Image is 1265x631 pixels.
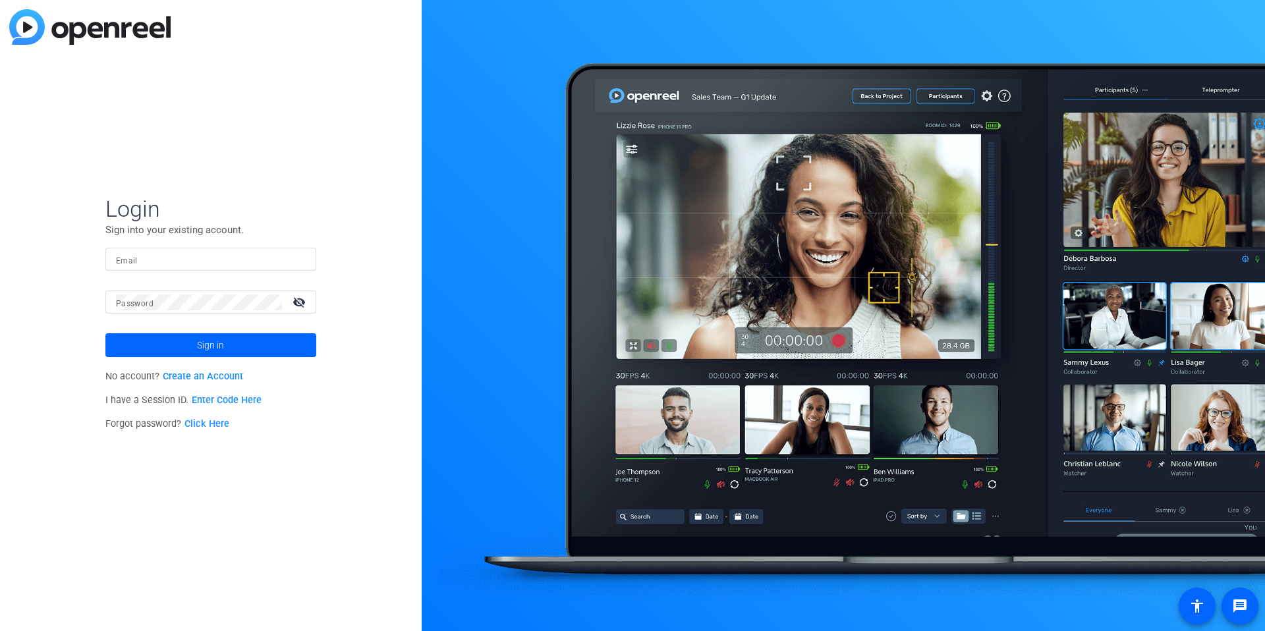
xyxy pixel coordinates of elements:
[1232,598,1248,614] mat-icon: message
[105,223,316,237] p: Sign into your existing account.
[197,329,224,362] span: Sign in
[184,418,229,429] a: Click Here
[163,371,243,382] a: Create an Account
[105,195,316,223] span: Login
[105,395,262,406] span: I have a Session ID.
[1189,598,1205,614] mat-icon: accessibility
[9,9,171,45] img: blue-gradient.svg
[116,256,138,265] mat-label: Email
[116,252,306,267] input: Enter Email Address
[116,299,154,308] mat-label: Password
[105,333,316,357] button: Sign in
[285,292,316,312] mat-icon: visibility_off
[105,371,243,382] span: No account?
[105,418,229,429] span: Forgot password?
[192,395,262,406] a: Enter Code Here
